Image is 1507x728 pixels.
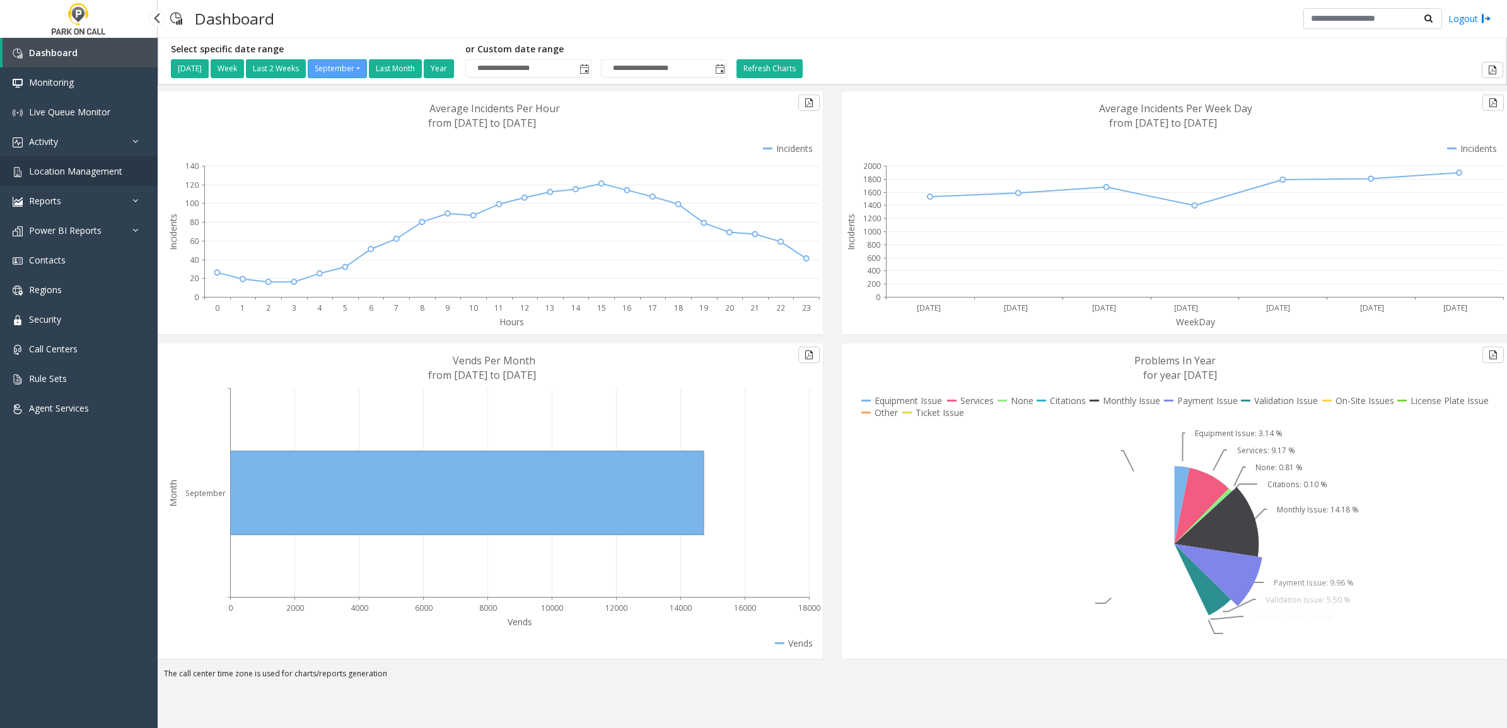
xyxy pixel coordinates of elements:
[13,49,23,59] img: 'icon'
[420,303,424,313] text: 8
[369,59,422,78] button: Last Month
[29,373,67,384] span: Rule Sets
[605,603,627,613] text: 12000
[1099,101,1252,115] text: Average Incidents Per Week Day
[867,265,880,276] text: 400
[734,603,756,613] text: 16000
[670,603,692,613] text: 14000
[1195,428,1283,439] text: Equipment Issue: 3.14 %
[194,292,199,303] text: 0
[3,38,158,67] a: Dashboard
[508,616,532,628] text: Vends
[541,603,563,613] text: 10000
[228,603,233,613] text: 0
[863,200,881,211] text: 1400
[167,214,179,250] text: Incidents
[29,47,78,59] span: Dashboard
[699,303,708,313] text: 19
[190,255,199,265] text: 40
[577,60,591,78] span: Toggle popup
[465,44,727,55] h5: or Custom date range
[1482,95,1504,111] button: Export to pdf
[13,108,23,118] img: 'icon'
[351,603,368,613] text: 4000
[863,226,881,237] text: 1000
[189,3,281,34] h3: Dashboard
[876,292,880,303] text: 0
[863,213,881,224] text: 1200
[776,303,785,313] text: 22
[494,303,503,313] text: 11
[167,480,179,507] text: Month
[863,174,881,185] text: 1800
[190,273,199,284] text: 20
[428,368,536,382] text: from [DATE] to [DATE]
[29,165,122,177] span: Location Management
[736,59,803,78] button: Refresh Charts
[215,303,219,313] text: 0
[429,101,560,115] text: Average Incidents Per Hour
[185,161,199,171] text: 140
[469,303,478,313] text: 10
[286,603,304,613] text: 2000
[211,59,244,78] button: Week
[13,315,23,325] img: 'icon'
[13,374,23,384] img: 'icon'
[428,116,536,130] text: from [DATE] to [DATE]
[1143,368,1217,382] text: for year [DATE]
[13,167,23,177] img: 'icon'
[1360,303,1384,313] text: [DATE]
[13,78,23,88] img: 'icon'
[13,226,23,236] img: 'icon'
[343,303,347,313] text: 5
[29,195,61,207] span: Reports
[1255,462,1303,473] text: None: 0.81 %
[863,187,881,198] text: 1600
[13,286,23,296] img: 'icon'
[29,106,110,118] span: Live Queue Monitor
[1174,303,1198,313] text: [DATE]
[266,303,271,313] text: 2
[308,59,367,78] button: September
[185,180,199,190] text: 120
[499,316,524,328] text: Hours
[29,313,61,325] span: Security
[597,303,606,313] text: 15
[750,303,759,313] text: 21
[369,303,373,313] text: 6
[292,303,296,313] text: 3
[158,668,1507,686] div: The call center time zone is used for charts/reports generation
[479,603,497,613] text: 8000
[190,217,199,228] text: 80
[545,303,554,313] text: 13
[863,161,881,171] text: 2000
[1448,12,1491,25] a: Logout
[171,44,456,55] h5: Select specific date range
[571,303,581,313] text: 14
[648,303,657,313] text: 17
[317,303,322,313] text: 4
[29,136,58,147] span: Activity
[185,488,226,499] text: September
[1266,303,1290,313] text: [DATE]
[13,137,23,147] img: 'icon'
[29,343,78,355] span: Call Centers
[13,345,23,355] img: 'icon'
[29,224,102,236] span: Power BI Reports
[13,404,23,414] img: 'icon'
[867,240,880,250] text: 800
[185,198,199,209] text: 100
[1482,62,1503,78] button: Export to pdf
[13,197,23,207] img: 'icon'
[798,347,820,363] button: Export to pdf
[445,303,450,313] text: 9
[1134,354,1216,367] text: Problems In Year
[1443,303,1467,313] text: [DATE]
[867,279,880,289] text: 200
[240,303,245,313] text: 1
[171,59,209,78] button: [DATE]
[415,603,433,613] text: 6000
[867,253,880,263] text: 600
[1482,347,1504,363] button: Export to pdf
[29,284,62,296] span: Regions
